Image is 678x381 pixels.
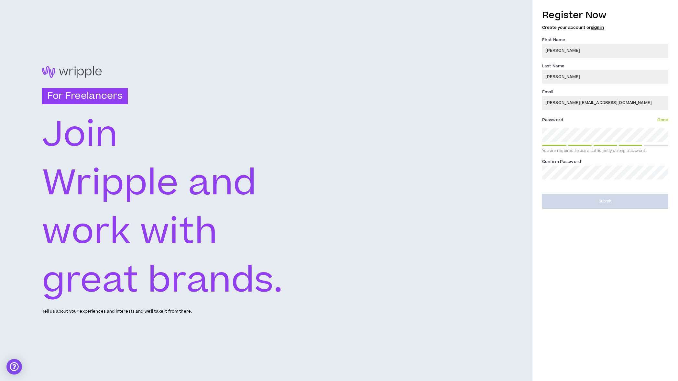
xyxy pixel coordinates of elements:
[542,44,668,58] input: First name
[542,87,553,97] label: Email
[42,308,192,315] p: Tell us about your experiences and interests and we'll take it from there.
[657,117,668,123] span: Good
[542,61,564,71] label: Last Name
[542,194,668,209] button: Submit
[542,96,668,110] input: Enter Email
[542,25,668,30] h5: Create your account or
[42,88,128,104] h3: For Freelancers
[542,35,565,45] label: First Name
[42,207,217,257] text: work with
[542,117,563,123] span: Password
[42,256,285,306] text: great brands.
[542,148,668,154] div: You are required to use a sufficiently strong password.
[42,158,257,209] text: Wripple and
[591,25,604,30] a: sign in
[542,70,668,84] input: Last name
[542,8,668,22] h3: Register Now
[542,156,581,167] label: Confirm Password
[42,110,118,160] text: Join
[6,359,22,375] div: Open Intercom Messenger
